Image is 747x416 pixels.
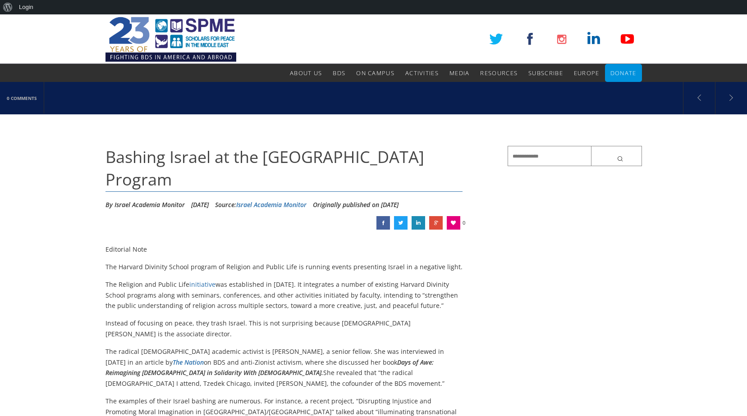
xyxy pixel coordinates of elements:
a: On Campus [356,64,394,82]
span: BDS [333,69,345,77]
p: Editorial Note [105,244,463,255]
a: Israel Academia Monitor [236,200,307,209]
a: BDS [333,64,345,82]
a: Subscribe [528,64,563,82]
a: Bashing Israel at the Harvard Divinity School Program [376,216,390,230]
span: Subscribe [528,69,563,77]
span: About Us [290,69,322,77]
a: Bashing Israel at the Harvard Divinity School Program [394,216,408,230]
li: Originally published on [DATE] [313,198,399,212]
a: About Us [290,64,322,82]
a: Europe [574,64,600,82]
p: The Religion and Public Life was established in [DATE]. It integrates a number of existing Harvar... [105,279,463,311]
li: By Israel Academia Monitor [105,198,185,212]
a: Activities [405,64,439,82]
span: On Campus [356,69,394,77]
p: Instead of focusing on peace, they trash Israel. This is not surprising because [DEMOGRAPHIC_DATA... [105,318,463,339]
a: Resources [480,64,518,82]
span: Resources [480,69,518,77]
a: Bashing Israel at the Harvard Divinity School Program [412,216,425,230]
p: The radical [DEMOGRAPHIC_DATA] academic activist is [PERSON_NAME], a senior fellow. She was inter... [105,346,463,389]
span: Media [449,69,470,77]
span: Bashing Israel at the [GEOGRAPHIC_DATA] Program [105,146,424,190]
a: The Nation [173,358,204,366]
span: Europe [574,69,600,77]
li: [DATE] [191,198,209,212]
a: Media [449,64,470,82]
span: 0 [463,216,465,230]
img: SPME [105,14,236,64]
span: Activities [405,69,439,77]
span: Donate [610,69,637,77]
p: The Harvard Divinity School program of Religion and Public Life is running events presenting Isra... [105,262,463,272]
a: Bashing Israel at the Harvard Divinity School Program [429,216,443,230]
div: Source: [215,198,307,212]
a: initiative [189,280,215,289]
a: Donate [610,64,637,82]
